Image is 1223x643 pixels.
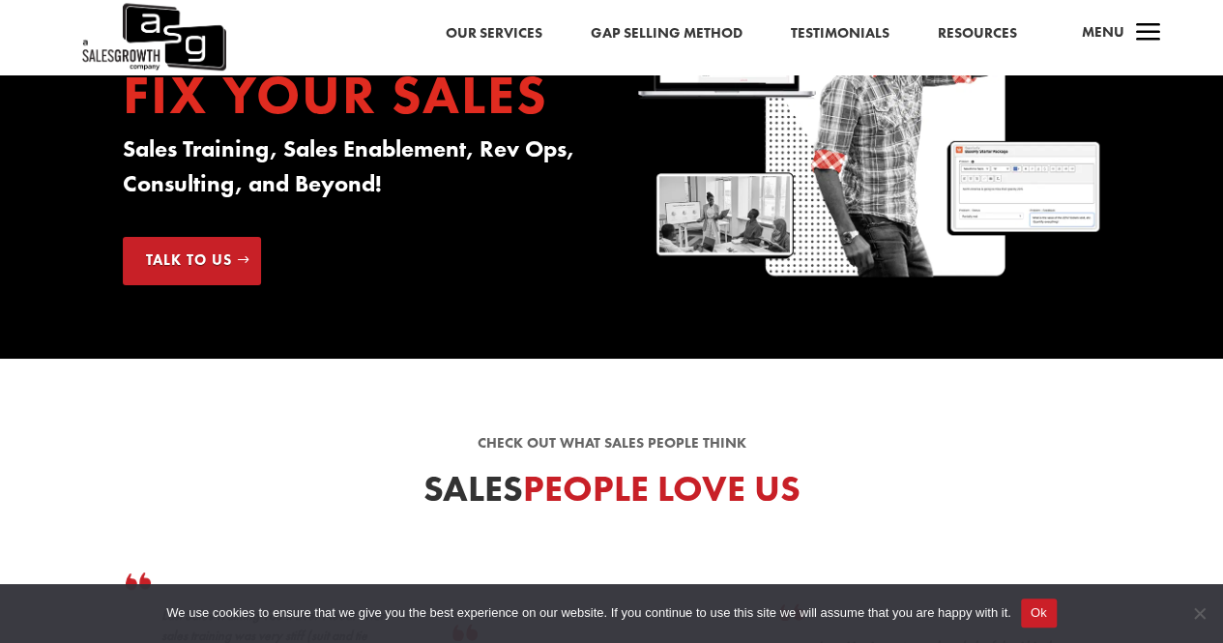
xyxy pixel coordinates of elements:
span: Menu [1081,22,1123,42]
span: People Love Us [523,465,801,511]
span: a [1128,15,1167,53]
a: Our Services [445,21,541,46]
span: We use cookies to ensure that we give you the best experience on our website. If you continue to ... [166,603,1010,623]
button: Ok [1021,599,1057,628]
span: No [1189,603,1208,623]
a: Gap Selling Method [590,21,742,46]
a: Testimonials [790,21,888,46]
a: Resources [937,21,1016,46]
p: Check out what sales people think [123,432,1101,455]
span: Fix your Sales [123,60,548,130]
h3: Sales Training, Sales Enablement, Rev Ops, Consulting, and Beyond! [123,132,585,211]
h2: Sales [123,471,1101,517]
a: Talk to Us [123,237,261,285]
